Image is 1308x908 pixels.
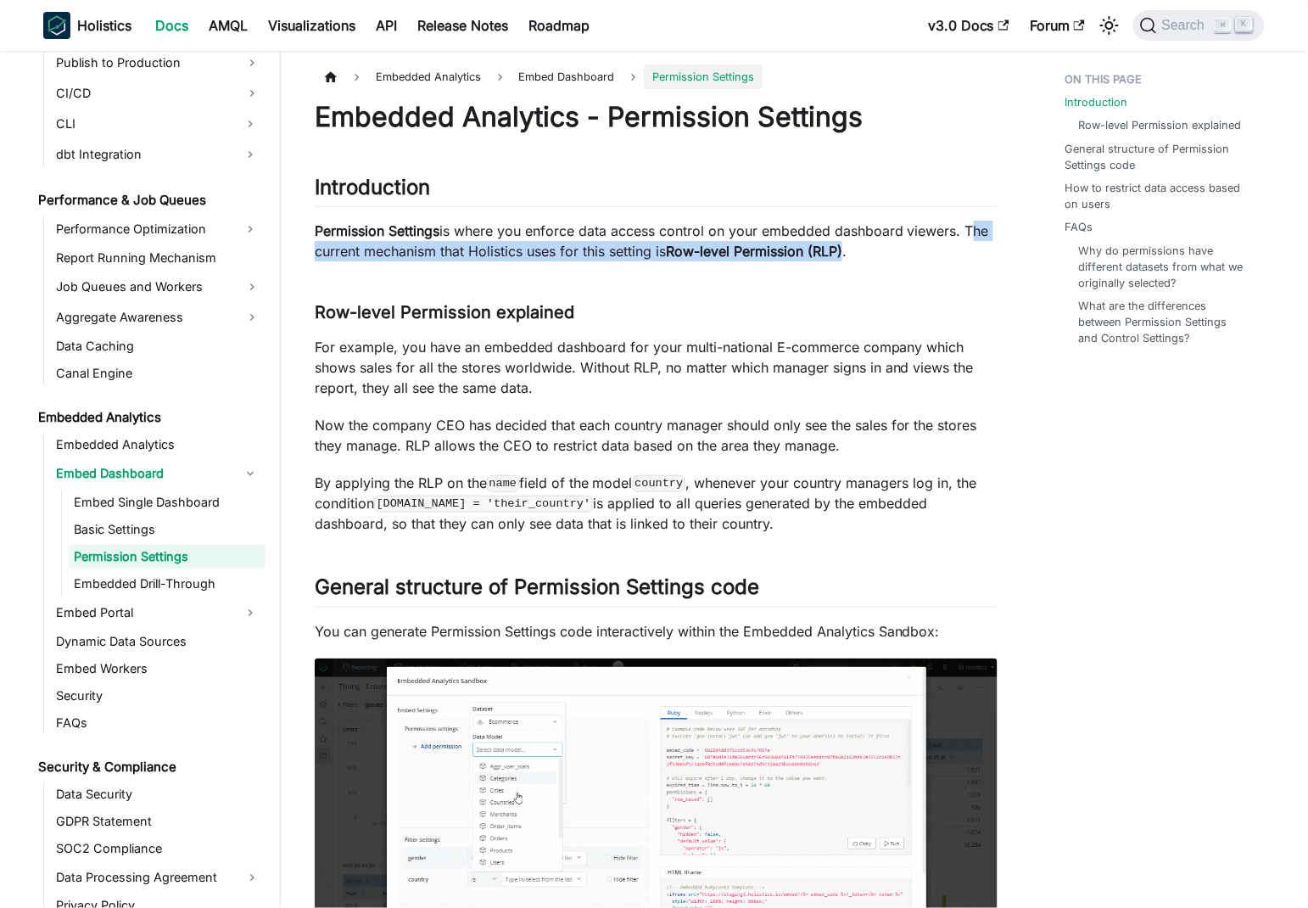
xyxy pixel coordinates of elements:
a: Performance & Job Queues [33,188,266,212]
nav: Breadcrumbs [315,64,998,89]
a: Embed Dashboard [51,460,235,487]
h3: Row-level Permission explained [315,302,998,323]
code: [DOMAIN_NAME] = 'their_country' [374,496,593,513]
span: Embedded Analytics [367,64,489,89]
a: Roadmap [518,12,600,39]
a: Report Running Mechanism [51,246,266,270]
button: Switch between dark and light mode (currently light mode) [1096,12,1123,39]
strong: Row-level Permission (RLP) [666,243,842,260]
code: name [487,475,519,492]
a: Dynamic Data Sources [51,630,266,653]
a: What are the differences between Permission Settings and Control Settings? [1079,298,1248,347]
a: CI/CD [51,80,266,107]
a: Forum [1020,12,1095,39]
a: Introduction [1065,94,1128,110]
a: Data Processing Agreement [51,864,266,891]
a: Embed Dashboard [511,64,623,89]
a: Home page [315,64,347,89]
a: How to restrict data access based on users [1065,180,1255,212]
a: SOC2 Compliance [51,837,266,860]
a: Why do permissions have different datasets from what we originally selected? [1079,243,1248,292]
a: Publish to Production [51,49,266,76]
a: Embedded Analytics [33,406,266,429]
a: Embedded Drill-Through [69,572,266,596]
p: For example, you have an embedded dashboard for your multi-national E-commerce company which show... [315,337,998,398]
a: Embed Single Dashboard [69,490,266,514]
h2: General structure of Permission Settings code [315,575,998,607]
code: country [633,475,685,492]
button: Collapse sidebar category 'Embed Dashboard' [235,460,266,487]
a: Data Caching [51,334,266,358]
p: Now the company CEO has decided that each country manager should only see the sales for the store... [315,415,998,456]
a: Aggregate Awareness [51,304,266,331]
a: Data Security [51,782,266,806]
a: Embed Portal [51,599,235,626]
a: Security [51,684,266,708]
button: Expand sidebar category 'Embed Portal' [235,599,266,626]
a: Basic Settings [69,518,266,541]
a: v3.0 Docs [918,12,1020,39]
a: Docs [145,12,198,39]
a: Embedded Analytics [51,433,266,457]
a: Security & Compliance [33,755,266,779]
button: Expand sidebar category 'dbt Integration' [235,141,266,168]
span: Permission Settings [644,64,763,89]
a: dbt Integration [51,141,235,168]
span: Search [1157,18,1216,33]
a: Row-level Permission explained [1079,117,1242,133]
img: Holistics [43,12,70,39]
a: Release Notes [407,12,518,39]
a: Embed Workers [51,657,266,681]
strong: Permission Settings [315,222,439,239]
a: AMQL [198,12,258,39]
a: Visualizations [258,12,366,39]
a: Permission Settings [69,545,266,569]
p: is where you enforce data access control on your embedded dashboard viewers. The current mechanis... [315,221,998,261]
a: API [366,12,407,39]
a: FAQs [51,711,266,735]
h1: Embedded Analytics - Permission Settings [315,100,998,134]
b: Holistics [77,15,131,36]
p: You can generate Permission Settings code interactively within the Embedded Analytics Sandbox: [315,621,998,642]
a: Canal Engine [51,362,266,385]
a: General structure of Permission Settings code [1065,141,1255,173]
a: Job Queues and Workers [51,273,266,300]
kbd: ⌘ [1215,18,1232,33]
button: Expand sidebar category 'Performance Optimization' [235,216,266,243]
a: HolisticsHolistics [43,12,131,39]
a: Performance Optimization [51,216,235,243]
button: Expand sidebar category 'CLI' [235,110,266,137]
h2: Introduction [315,175,998,207]
a: CLI [51,110,235,137]
a: GDPR Statement [51,810,266,833]
button: Search (Command+K) [1133,10,1265,41]
p: By applying the RLP on the field of the model , whenever your country managers log in, the condit... [315,473,998,534]
nav: Docs sidebar [26,51,281,908]
a: FAQs [1065,219,1093,235]
span: Embed Dashboard [519,70,615,83]
kbd: K [1236,17,1253,32]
